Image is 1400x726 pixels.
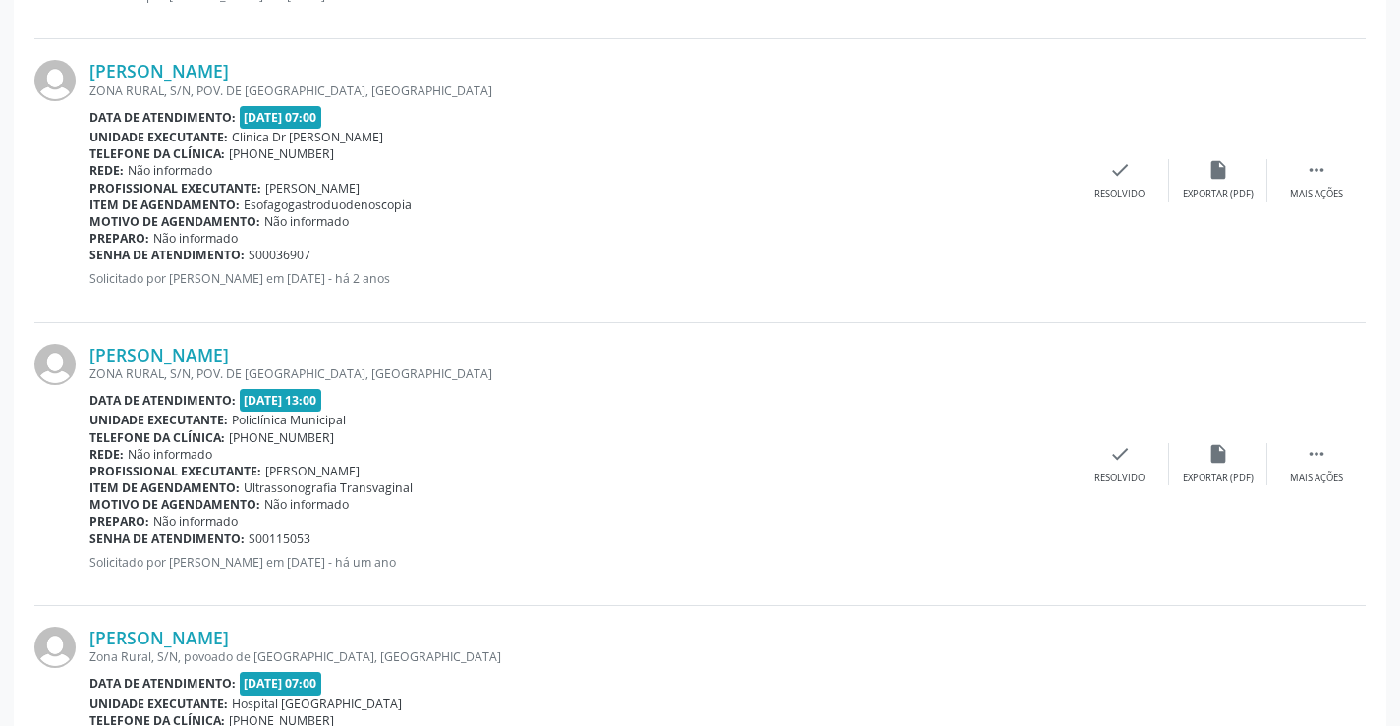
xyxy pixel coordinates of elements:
[1290,188,1343,201] div: Mais ações
[229,145,334,162] span: [PHONE_NUMBER]
[89,270,1071,287] p: Solicitado por [PERSON_NAME] em [DATE] - há 2 anos
[1290,472,1343,485] div: Mais ações
[89,230,149,247] b: Preparo:
[1207,443,1229,465] i: insert_drive_file
[1207,159,1229,181] i: insert_drive_file
[232,412,346,428] span: Policlínica Municipal
[89,392,236,409] b: Data de atendimento:
[89,554,1071,571] p: Solicitado por [PERSON_NAME] em [DATE] - há um ano
[89,60,229,82] a: [PERSON_NAME]
[89,675,236,692] b: Data de atendimento:
[240,672,322,695] span: [DATE] 07:00
[1109,443,1131,465] i: check
[264,496,349,513] span: Não informado
[244,196,412,213] span: Esofagogastroduodenoscopia
[89,180,261,196] b: Profissional executante:
[232,696,402,712] span: Hospital [GEOGRAPHIC_DATA]
[232,129,383,145] span: Clinica Dr [PERSON_NAME]
[89,412,228,428] b: Unidade executante:
[128,162,212,179] span: Não informado
[249,531,310,547] span: S00115053
[89,479,240,496] b: Item de agendamento:
[89,429,225,446] b: Telefone da clínica:
[89,496,260,513] b: Motivo de agendamento:
[249,247,310,263] span: S00036907
[1094,188,1145,201] div: Resolvido
[89,648,1071,665] div: Zona Rural, S/N, povoado de [GEOGRAPHIC_DATA], [GEOGRAPHIC_DATA]
[240,389,322,412] span: [DATE] 13:00
[89,627,229,648] a: [PERSON_NAME]
[1109,159,1131,181] i: check
[229,429,334,446] span: [PHONE_NUMBER]
[153,230,238,247] span: Não informado
[89,196,240,213] b: Item de agendamento:
[89,513,149,530] b: Preparo:
[89,365,1071,382] div: ZONA RURAL, S/N, POV. DE [GEOGRAPHIC_DATA], [GEOGRAPHIC_DATA]
[240,106,322,129] span: [DATE] 07:00
[89,162,124,179] b: Rede:
[1306,443,1327,465] i: 
[265,463,360,479] span: [PERSON_NAME]
[89,145,225,162] b: Telefone da clínica:
[1183,188,1254,201] div: Exportar (PDF)
[1094,472,1145,485] div: Resolvido
[89,83,1071,99] div: ZONA RURAL, S/N, POV. DE [GEOGRAPHIC_DATA], [GEOGRAPHIC_DATA]
[89,129,228,145] b: Unidade executante:
[89,344,229,365] a: [PERSON_NAME]
[34,60,76,101] img: img
[89,446,124,463] b: Rede:
[89,531,245,547] b: Senha de atendimento:
[265,180,360,196] span: [PERSON_NAME]
[244,479,413,496] span: Ultrassonografia Transvaginal
[34,627,76,668] img: img
[89,109,236,126] b: Data de atendimento:
[89,247,245,263] b: Senha de atendimento:
[264,213,349,230] span: Não informado
[89,696,228,712] b: Unidade executante:
[1183,472,1254,485] div: Exportar (PDF)
[89,213,260,230] b: Motivo de agendamento:
[153,513,238,530] span: Não informado
[128,446,212,463] span: Não informado
[1306,159,1327,181] i: 
[89,463,261,479] b: Profissional executante:
[34,344,76,385] img: img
